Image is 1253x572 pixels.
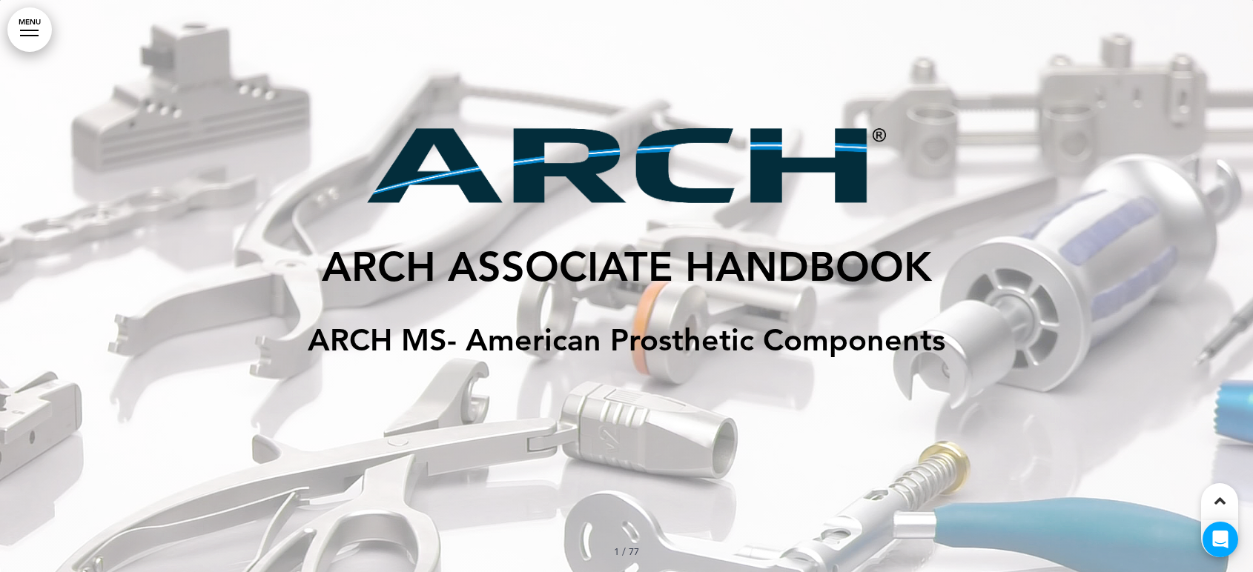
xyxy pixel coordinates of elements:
[322,243,932,291] strong: ARCH ASSOCIATE HANDBOOK
[1203,522,1238,557] div: Open Intercom Messenger
[614,545,639,557] span: 1 / 77
[308,322,945,358] strong: ARCH MS- American Prosthetic Components
[367,128,886,203] img: 1665104972358.png
[7,7,52,52] a: MENU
